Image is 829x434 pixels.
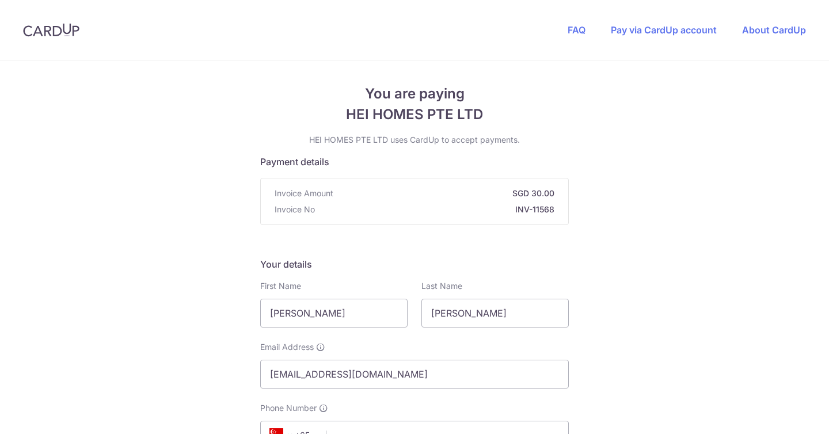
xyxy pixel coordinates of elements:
[742,24,806,36] a: About CardUp
[260,299,408,328] input: First name
[260,402,317,414] span: Phone Number
[260,360,569,389] input: Email address
[568,24,585,36] a: FAQ
[260,155,569,169] h5: Payment details
[260,280,301,292] label: First Name
[320,204,554,215] strong: INV-11568
[260,104,569,125] span: HEI HOMES PTE LTD
[275,188,333,199] span: Invoice Amount
[260,83,569,104] span: You are paying
[611,24,717,36] a: Pay via CardUp account
[421,280,462,292] label: Last Name
[338,188,554,199] strong: SGD 30.00
[421,299,569,328] input: Last name
[260,341,314,353] span: Email Address
[23,23,79,37] img: CardUp
[260,257,569,271] h5: Your details
[260,134,569,146] p: HEI HOMES PTE LTD uses CardUp to accept payments.
[275,204,315,215] span: Invoice No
